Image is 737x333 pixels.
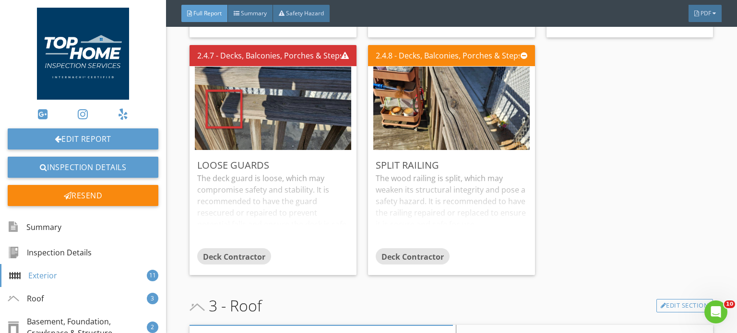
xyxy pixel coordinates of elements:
[241,9,267,17] span: Summary
[376,50,520,61] div: 2.4.8 - Decks, Balconies, Porches & Steps
[373,4,530,213] img: photo.jpg
[286,9,324,17] span: Safety Hazard
[197,158,349,172] div: Loose guards
[8,185,158,206] div: Resend
[381,252,444,262] span: Deck Contractor
[195,4,351,213] img: photo.jpg
[9,270,57,281] div: Exterior
[724,300,735,308] span: 10
[203,252,265,262] span: Deck Contractor
[376,158,527,172] div: Split railing
[704,300,727,323] iframe: Intercom live chat
[197,50,341,61] div: 2.4.7 - Decks, Balconies, Porches & Steps
[147,270,158,281] div: 11
[8,293,44,304] div: Roof
[656,299,713,312] a: Edit Section
[147,293,158,304] div: 3
[8,157,158,178] a: Inspection Details
[190,294,262,317] span: 3 - Roof
[193,9,222,17] span: Full Report
[37,8,129,100] img: Top-Home-logo.jpg
[701,9,711,17] span: PDF
[8,219,61,235] div: Summary
[8,247,92,258] div: Inspection Details
[8,128,158,149] a: Edit Report
[147,322,158,333] div: 2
